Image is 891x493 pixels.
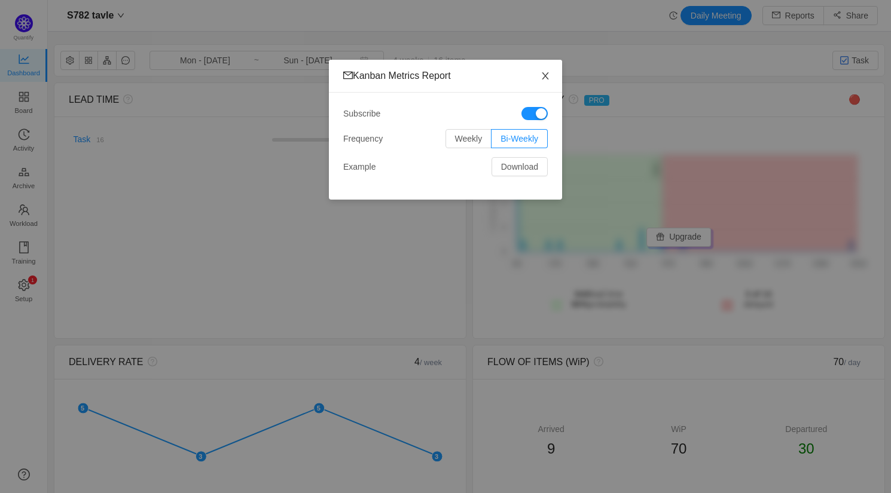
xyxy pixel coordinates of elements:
[343,161,376,173] span: Example
[501,134,538,143] span: Bi-Weekly
[343,133,383,145] span: Frequency
[529,60,562,93] button: Close
[343,71,451,81] span: Kanban Metrics Report
[541,71,550,81] i: icon: close
[455,134,483,143] span: Weekly
[343,108,380,120] span: Subscribe
[492,157,548,176] button: Download
[343,71,353,80] i: icon: mail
